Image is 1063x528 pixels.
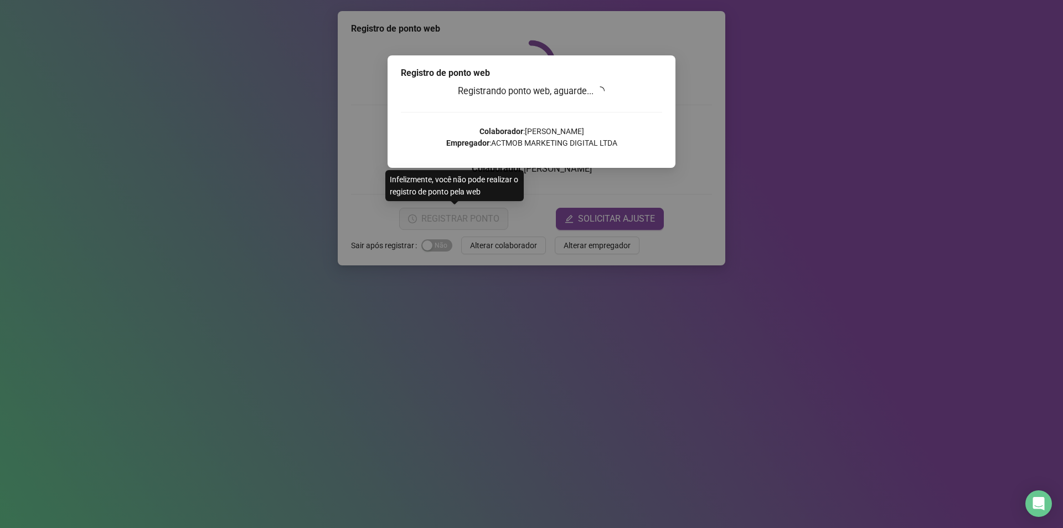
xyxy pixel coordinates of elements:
strong: Empregador [446,139,489,147]
p: : [PERSON_NAME] : ACTMOB MARKETING DIGITAL LTDA [401,126,662,149]
strong: Colaborador [479,127,523,136]
h3: Registrando ponto web, aguarde... [401,84,662,99]
div: Open Intercom Messenger [1025,490,1052,517]
span: loading [595,85,607,97]
div: Registro de ponto web [401,66,662,80]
